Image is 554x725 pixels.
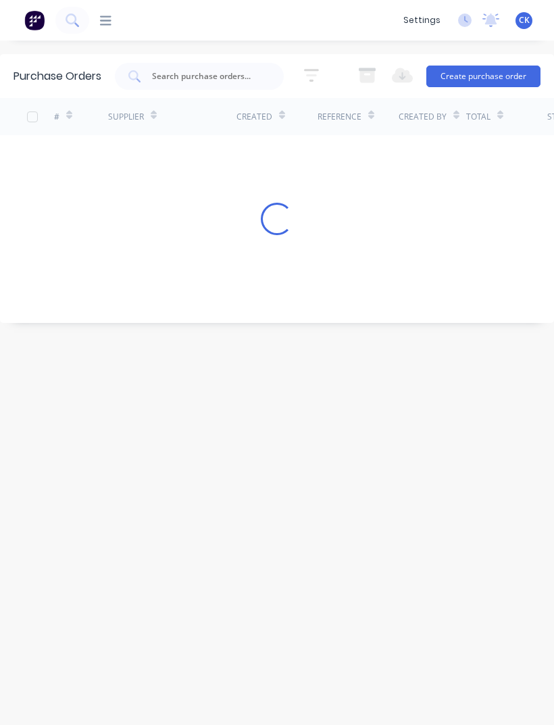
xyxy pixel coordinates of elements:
[24,10,45,30] img: Factory
[519,14,530,26] span: CK
[14,68,101,84] div: Purchase Orders
[466,111,490,123] div: Total
[318,111,361,123] div: Reference
[426,66,540,87] button: Create purchase order
[54,111,59,123] div: #
[399,111,447,123] div: Created By
[236,111,272,123] div: Created
[397,10,447,30] div: settings
[108,111,144,123] div: Supplier
[151,70,263,83] input: Search purchase orders...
